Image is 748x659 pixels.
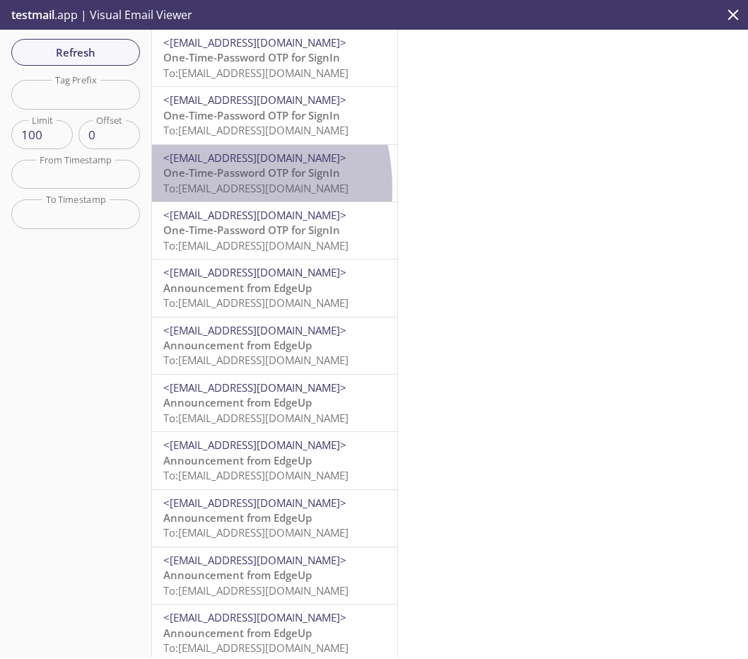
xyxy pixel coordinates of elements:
[163,496,346,510] span: <[EMAIL_ADDRESS][DOMAIN_NAME]>
[163,641,349,655] span: To: [EMAIL_ADDRESS][DOMAIN_NAME]
[163,553,346,567] span: <[EMAIL_ADDRESS][DOMAIN_NAME]>
[152,87,397,144] div: <[EMAIL_ADDRESS][DOMAIN_NAME]>One-Time-Password OTP for SignInTo:[EMAIL_ADDRESS][DOMAIN_NAME]
[163,223,340,237] span: One-Time-Password OTP for SignIn
[11,7,54,23] span: testmail
[163,265,346,279] span: <[EMAIL_ADDRESS][DOMAIN_NAME]>
[163,323,346,337] span: <[EMAIL_ADDRESS][DOMAIN_NAME]>
[152,259,397,316] div: <[EMAIL_ADDRESS][DOMAIN_NAME]>Announcement from EdgeUpTo:[EMAIL_ADDRESS][DOMAIN_NAME]
[163,181,349,195] span: To: [EMAIL_ADDRESS][DOMAIN_NAME]
[163,511,312,525] span: Announcement from EdgeUp
[163,35,346,49] span: <[EMAIL_ADDRESS][DOMAIN_NAME]>
[163,568,312,582] span: Announcement from EdgeUp
[152,547,397,604] div: <[EMAIL_ADDRESS][DOMAIN_NAME]>Announcement from EdgeUpTo:[EMAIL_ADDRESS][DOMAIN_NAME]
[163,123,349,137] span: To: [EMAIL_ADDRESS][DOMAIN_NAME]
[11,39,140,66] button: Refresh
[163,583,349,597] span: To: [EMAIL_ADDRESS][DOMAIN_NAME]
[152,317,397,374] div: <[EMAIL_ADDRESS][DOMAIN_NAME]>Announcement from EdgeUpTo:[EMAIL_ADDRESS][DOMAIN_NAME]
[152,432,397,489] div: <[EMAIL_ADDRESS][DOMAIN_NAME]>Announcement from EdgeUpTo:[EMAIL_ADDRESS][DOMAIN_NAME]
[163,438,346,452] span: <[EMAIL_ADDRESS][DOMAIN_NAME]>
[23,43,129,62] span: Refresh
[163,380,346,395] span: <[EMAIL_ADDRESS][DOMAIN_NAME]>
[163,108,340,122] span: One-Time-Password OTP for SignIn
[163,525,349,540] span: To: [EMAIL_ADDRESS][DOMAIN_NAME]
[163,66,349,80] span: To: [EMAIL_ADDRESS][DOMAIN_NAME]
[163,93,346,107] span: <[EMAIL_ADDRESS][DOMAIN_NAME]>
[163,353,349,367] span: To: [EMAIL_ADDRESS][DOMAIN_NAME]
[163,296,349,310] span: To: [EMAIL_ADDRESS][DOMAIN_NAME]
[163,610,346,624] span: <[EMAIL_ADDRESS][DOMAIN_NAME]>
[152,202,397,259] div: <[EMAIL_ADDRESS][DOMAIN_NAME]>One-Time-Password OTP for SignInTo:[EMAIL_ADDRESS][DOMAIN_NAME]
[163,468,349,482] span: To: [EMAIL_ADDRESS][DOMAIN_NAME]
[163,208,346,222] span: <[EMAIL_ADDRESS][DOMAIN_NAME]>
[163,165,340,180] span: One-Time-Password OTP for SignIn
[163,151,346,165] span: <[EMAIL_ADDRESS][DOMAIN_NAME]>
[163,626,312,640] span: Announcement from EdgeUp
[152,375,397,431] div: <[EMAIL_ADDRESS][DOMAIN_NAME]>Announcement from EdgeUpTo:[EMAIL_ADDRESS][DOMAIN_NAME]
[152,145,397,202] div: <[EMAIL_ADDRESS][DOMAIN_NAME]>One-Time-Password OTP for SignInTo:[EMAIL_ADDRESS][DOMAIN_NAME]
[163,395,312,409] span: Announcement from EdgeUp
[152,30,397,86] div: <[EMAIL_ADDRESS][DOMAIN_NAME]>One-Time-Password OTP for SignInTo:[EMAIL_ADDRESS][DOMAIN_NAME]
[163,50,340,64] span: One-Time-Password OTP for SignIn
[163,281,312,295] span: Announcement from EdgeUp
[163,238,349,252] span: To: [EMAIL_ADDRESS][DOMAIN_NAME]
[163,411,349,425] span: To: [EMAIL_ADDRESS][DOMAIN_NAME]
[152,490,397,547] div: <[EMAIL_ADDRESS][DOMAIN_NAME]>Announcement from EdgeUpTo:[EMAIL_ADDRESS][DOMAIN_NAME]
[163,338,312,352] span: Announcement from EdgeUp
[163,453,312,467] span: Announcement from EdgeUp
